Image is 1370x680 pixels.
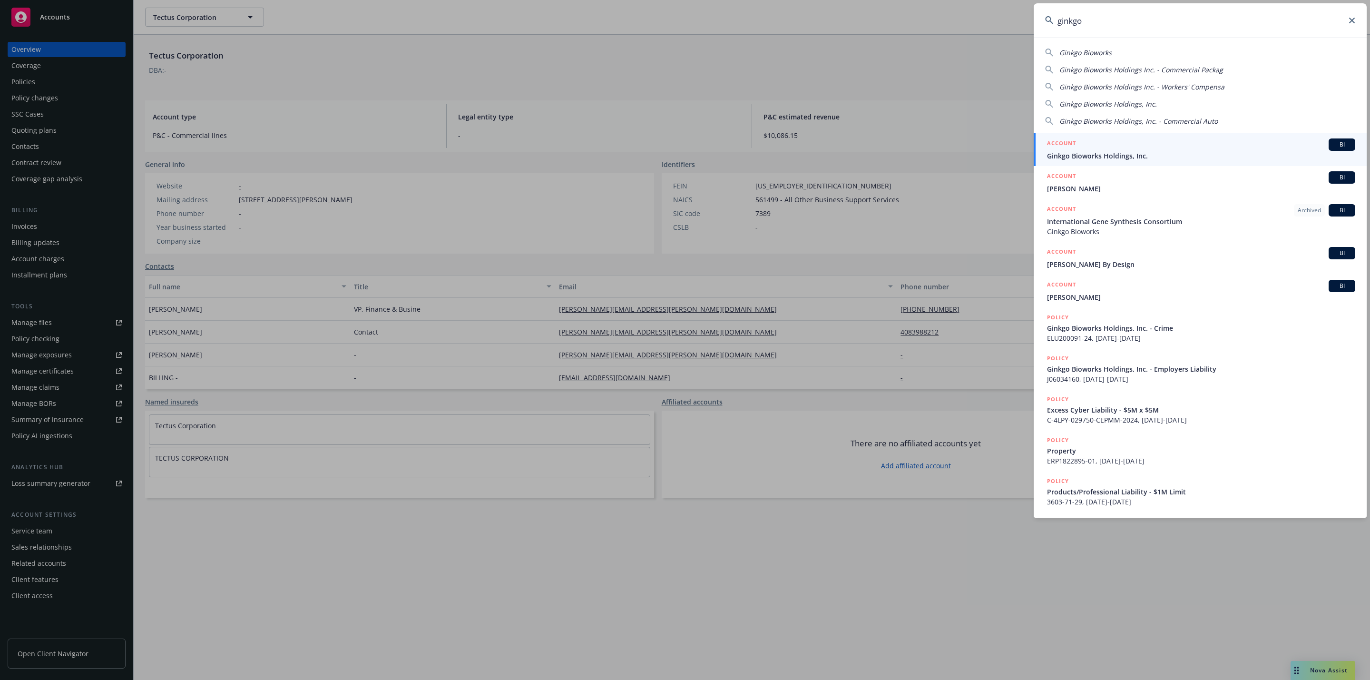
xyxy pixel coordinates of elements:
a: POLICYProducts/Professional Liability - $1M Limit3603-71-29, [DATE]-[DATE] [1034,471,1367,512]
span: ELU200091-24, [DATE]-[DATE] [1047,333,1355,343]
span: J06034160, [DATE]-[DATE] [1047,374,1355,384]
span: Property [1047,446,1355,456]
h5: ACCOUNT [1047,204,1076,216]
span: Products/Professional Liability - $1M Limit [1047,487,1355,497]
a: ACCOUNTBI[PERSON_NAME] [1034,275,1367,307]
a: POLICYGinkgo Bioworks Holdings, Inc. - CrimeELU200091-24, [DATE]-[DATE] [1034,307,1367,348]
h5: ACCOUNT [1047,138,1076,150]
a: POLICYPropertyERP1822895-01, [DATE]-[DATE] [1034,430,1367,471]
span: Archived [1298,206,1321,215]
span: [PERSON_NAME] [1047,184,1355,194]
span: Ginkgo Bioworks Holdings Inc. - Workers' Compensa [1059,82,1224,91]
h5: POLICY [1047,313,1069,322]
h5: ACCOUNT [1047,280,1076,291]
a: ACCOUNTBIGinkgo Bioworks Holdings, Inc. [1034,133,1367,166]
span: Ginkgo Bioworks Holdings, Inc. - Crime [1047,323,1355,333]
span: 3603-71-29, [DATE]-[DATE] [1047,497,1355,507]
span: [PERSON_NAME] [1047,292,1355,302]
span: Ginkgo Bioworks Holdings, Inc. [1059,99,1157,108]
h5: POLICY [1047,394,1069,404]
a: ACCOUNTBI[PERSON_NAME] By Design [1034,242,1367,275]
span: BI [1332,249,1351,257]
span: ERP1822895-01, [DATE]-[DATE] [1047,456,1355,466]
h5: ACCOUNT [1047,171,1076,183]
span: BI [1332,173,1351,182]
span: Ginkgo Bioworks Holdings, Inc. - Employers Liability [1047,364,1355,374]
a: POLICYGinkgo Bioworks Holdings, Inc. - Employers LiabilityJ06034160, [DATE]-[DATE] [1034,348,1367,389]
span: International Gene Synthesis Consortium [1047,217,1355,227]
span: Excess Cyber Liability - $5M x $5M [1047,405,1355,415]
a: ACCOUNTArchivedBIInternational Gene Synthesis ConsortiumGinkgo Bioworks [1034,199,1367,242]
span: Ginkgo Bioworks Holdings, Inc. - Commercial Auto [1059,117,1218,126]
input: Search... [1034,3,1367,38]
a: ACCOUNTBI[PERSON_NAME] [1034,166,1367,199]
span: BI [1332,282,1351,290]
span: Ginkgo Bioworks [1047,227,1355,237]
span: Ginkgo Bioworks Holdings, Inc. [1047,151,1355,161]
span: Ginkgo Bioworks [1059,48,1112,57]
span: [PERSON_NAME] By Design [1047,259,1355,269]
span: C-4LPY-029750-CEPMM-2024, [DATE]-[DATE] [1047,415,1355,425]
h5: POLICY [1047,476,1069,486]
span: BI [1332,206,1351,215]
span: BI [1332,140,1351,149]
h5: ACCOUNT [1047,247,1076,258]
h5: POLICY [1047,354,1069,363]
span: Ginkgo Bioworks Holdings Inc. - Commercial Packag [1059,65,1223,74]
h5: POLICY [1047,435,1069,445]
a: POLICYExcess Cyber Liability - $5M x $5MC-4LPY-029750-CEPMM-2024, [DATE]-[DATE] [1034,389,1367,430]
